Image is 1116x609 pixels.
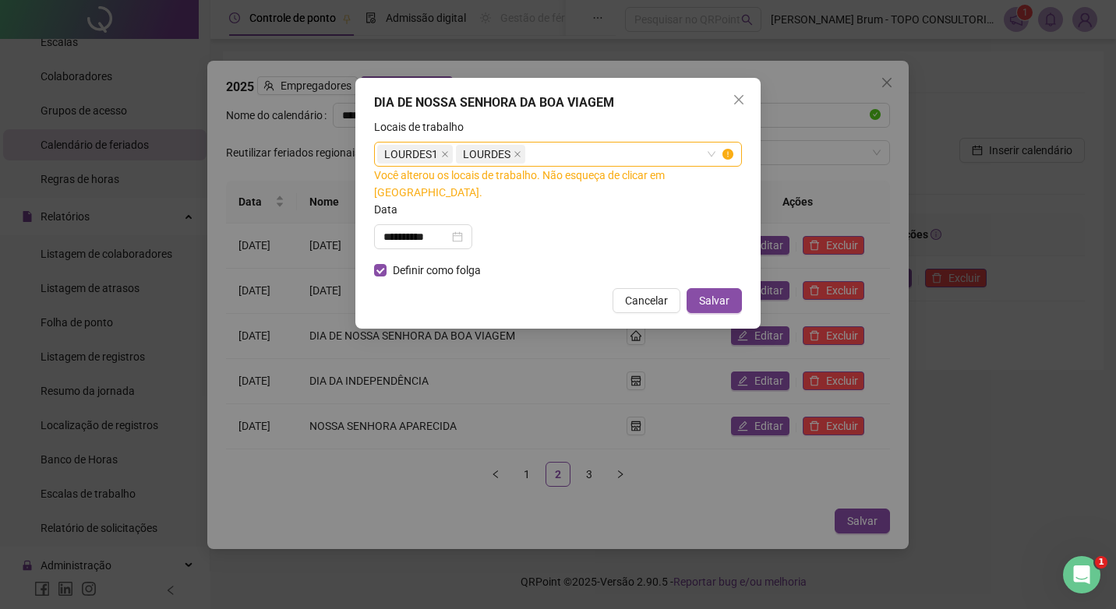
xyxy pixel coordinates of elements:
div: Você alterou os locais de trabalho. Não esqueça de clicar em [GEOGRAPHIC_DATA]. [374,167,742,201]
button: Cancelar [613,288,680,313]
span: close [441,150,449,158]
label: Locais de trabalho [374,118,474,136]
button: Salvar [687,288,742,313]
span: LOURDES1 [377,145,453,164]
div: DIA DE NOSSA SENHORA DA BOA VIAGEM [374,93,742,112]
span: Definir como folga [387,262,487,279]
label: Data [374,201,408,218]
button: Close [726,87,751,112]
span: Cancelar [625,292,668,309]
span: LOURDES [456,145,525,164]
span: close [514,150,521,158]
span: close [733,93,745,106]
span: 1 [1095,556,1107,569]
iframe: Intercom live chat [1063,556,1100,593]
span: LOURDES1 [384,146,438,163]
span: LOURDES [463,146,510,163]
span: exclamation-circle [722,149,733,160]
span: Salvar [699,292,729,309]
